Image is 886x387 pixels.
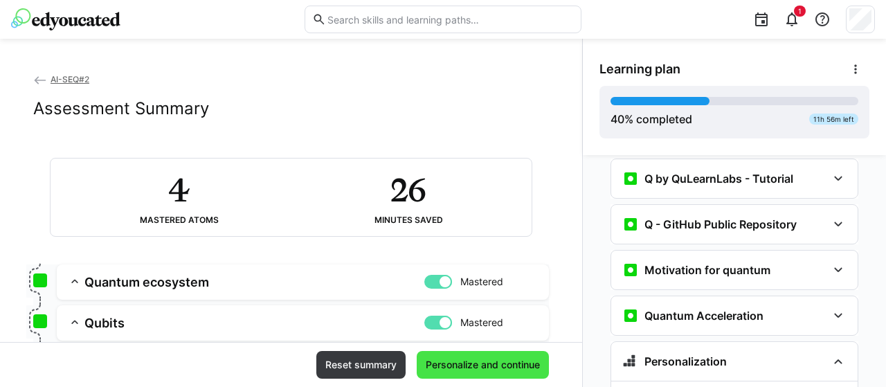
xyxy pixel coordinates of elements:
h3: Quantum ecosystem [84,274,424,290]
h3: Motivation for quantum [644,263,770,277]
h2: 4 [168,170,190,210]
span: Mastered [460,316,503,330]
span: AI-SEQ#2 [51,74,89,84]
h3: Personalization [644,354,727,368]
input: Search skills and learning paths… [326,13,574,26]
h3: Qubits [84,315,424,331]
h2: Assessment Summary [33,98,209,119]
span: Reset summary [323,358,399,372]
div: Mastered atoms [140,215,219,225]
h3: Q by QuLearnLabs - Tutorial [644,172,793,186]
a: AI-SEQ#2 [33,74,89,84]
span: 1 [798,7,802,15]
div: Minutes saved [374,215,443,225]
span: 40 [611,112,624,126]
div: % completed [611,111,692,127]
span: Personalize and continue [424,358,542,372]
button: Personalize and continue [417,351,549,379]
h2: 26 [390,170,426,210]
div: 11h 56m left [809,114,858,125]
h3: Quantum Acceleration [644,309,763,323]
span: Learning plan [599,62,680,77]
span: Mastered [460,275,503,289]
button: Reset summary [316,351,406,379]
h3: Q - GitHub Public Repository [644,217,797,231]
